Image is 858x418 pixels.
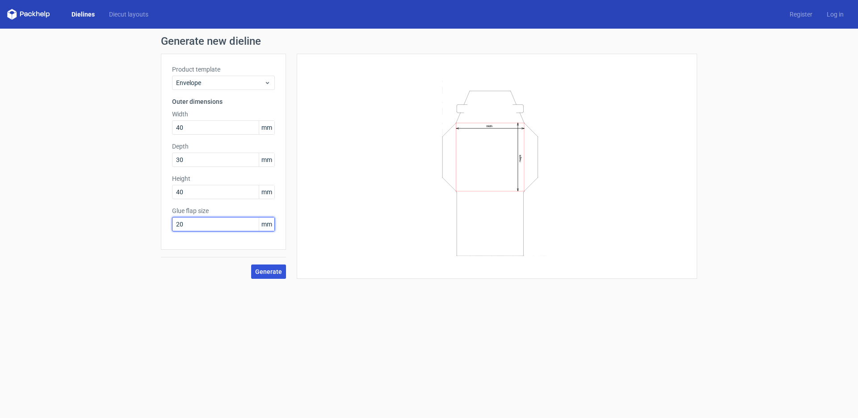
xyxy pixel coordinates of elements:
[259,185,274,199] span: mm
[486,124,492,128] text: Width
[172,174,275,183] label: Height
[172,110,275,119] label: Width
[172,206,275,215] label: Glue flap size
[161,36,697,47] h1: Generate new dieline
[259,121,274,134] span: mm
[172,97,275,106] h3: Outer dimensions
[782,10,820,19] a: Register
[259,153,274,166] span: mm
[64,10,102,19] a: Dielines
[172,142,275,151] label: Depth
[255,269,282,275] span: Generate
[518,154,522,162] text: Height
[172,65,275,74] label: Product template
[176,78,264,87] span: Envelope
[251,264,286,279] button: Generate
[259,218,274,231] span: mm
[102,10,156,19] a: Diecut layouts
[820,10,851,19] a: Log in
